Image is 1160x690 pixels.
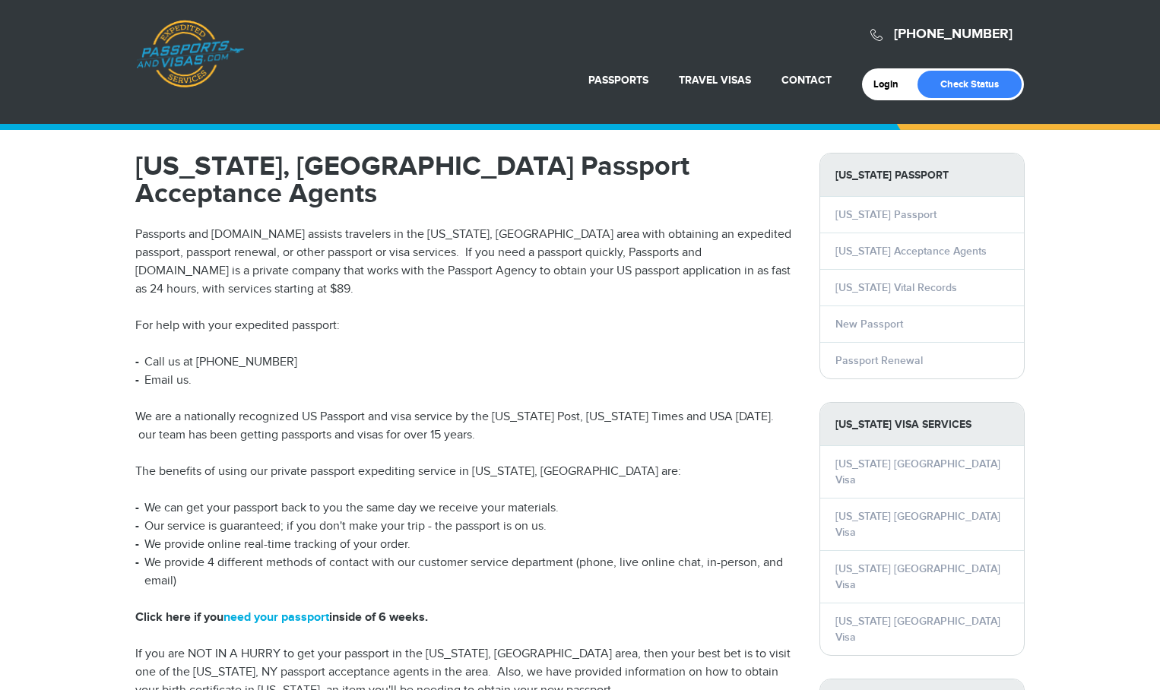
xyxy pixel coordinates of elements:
a: [PHONE_NUMBER] [894,26,1013,43]
a: New Passport [835,318,903,331]
li: We can get your passport back to you the same day we receive your materials. [135,499,797,517]
a: [US_STATE] [GEOGRAPHIC_DATA] Visa [835,510,1000,539]
p: For help with your expedited passport: [135,317,797,335]
a: Passport Renewal [835,354,923,367]
a: Travel Visas [679,74,751,87]
p: We are a nationally recognized US Passport and visa service by the [US_STATE] Post, [US_STATE] Ti... [135,408,797,445]
a: [US_STATE] Passport [835,208,937,221]
li: We provide 4 different methods of contact with our customer service department (phone, live onlin... [135,554,797,590]
a: Contact [781,74,832,87]
p: The benefits of using our private passport expediting service in [US_STATE], [GEOGRAPHIC_DATA] are: [135,463,797,481]
a: Passports & [DOMAIN_NAME] [136,20,244,88]
p: Passports and [DOMAIN_NAME] assists travelers in the [US_STATE], [GEOGRAPHIC_DATA] area with obta... [135,226,797,299]
a: Login [873,78,909,90]
a: [US_STATE] Vital Records [835,281,957,294]
strong: Click here if you inside of 6 weeks. [135,610,428,625]
a: [US_STATE] [GEOGRAPHIC_DATA] Visa [835,615,1000,644]
a: Passports [588,74,648,87]
strong: [US_STATE] Visa Services [820,403,1024,446]
strong: [US_STATE] Passport [820,154,1024,197]
a: Check Status [918,71,1022,98]
li: Call us at [PHONE_NUMBER] [135,353,797,372]
a: [US_STATE] Acceptance Agents [835,245,987,258]
a: [US_STATE] [GEOGRAPHIC_DATA] Visa [835,562,1000,591]
li: Email us. [135,372,797,390]
h1: [US_STATE], [GEOGRAPHIC_DATA] Passport Acceptance Agents [135,153,797,207]
a: [US_STATE] [GEOGRAPHIC_DATA] Visa [835,457,1000,486]
li: We provide online real-time tracking of your order. [135,536,797,554]
a: need your passport [223,610,329,625]
li: Our service is guaranteed; if you don't make your trip - the passport is on us. [135,517,797,536]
